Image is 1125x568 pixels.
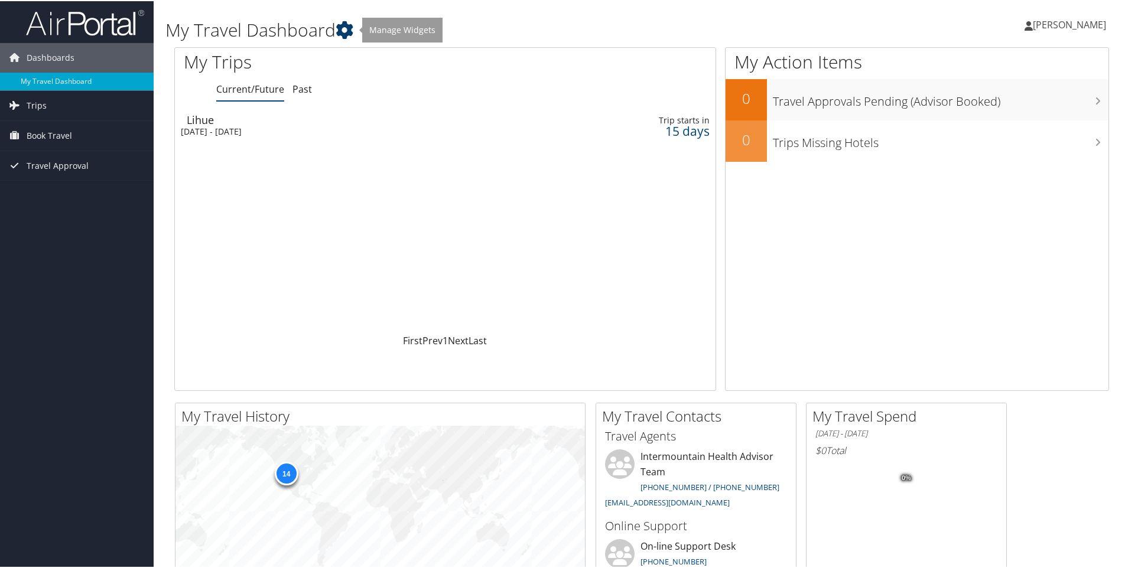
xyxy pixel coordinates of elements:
[726,78,1108,119] a: 0Travel Approvals Pending (Advisor Booked)
[586,114,710,125] div: Trip starts in
[184,48,482,73] h1: My Trips
[726,129,767,149] h2: 0
[274,461,298,484] div: 14
[640,481,779,491] a: [PHONE_NUMBER] / [PHONE_NUMBER]
[599,448,793,511] li: Intermountain Health Advisor Team
[187,113,516,124] div: Lihue
[422,333,443,346] a: Prev
[469,333,487,346] a: Last
[362,17,443,41] span: Manage Widgets
[815,443,997,456] h6: Total
[605,496,730,507] a: [EMAIL_ADDRESS][DOMAIN_NAME]
[165,17,801,41] h1: My Travel Dashboard
[216,81,284,94] a: Current/Future
[726,119,1108,161] a: 0Trips Missing Hotels
[726,87,767,107] h2: 0
[448,333,469,346] a: Next
[1025,6,1118,41] a: [PERSON_NAME]
[181,125,511,136] div: [DATE] - [DATE]
[605,427,787,443] h3: Travel Agents
[815,443,826,456] span: $0
[181,405,585,425] h2: My Travel History
[292,81,312,94] a: Past
[27,90,47,119] span: Trips
[773,86,1108,109] h3: Travel Approvals Pending (Advisor Booked)
[815,427,997,438] h6: [DATE] - [DATE]
[902,474,911,481] tspan: 0%
[640,555,707,566] a: [PHONE_NUMBER]
[586,125,710,135] div: 15 days
[726,48,1108,73] h1: My Action Items
[1033,17,1106,30] span: [PERSON_NAME]
[26,8,144,35] img: airportal-logo.png
[773,128,1108,150] h3: Trips Missing Hotels
[27,120,72,149] span: Book Travel
[27,150,89,179] span: Travel Approval
[443,333,448,346] a: 1
[602,405,796,425] h2: My Travel Contacts
[403,333,422,346] a: First
[605,517,787,533] h3: Online Support
[27,42,74,71] span: Dashboards
[812,405,1006,425] h2: My Travel Spend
